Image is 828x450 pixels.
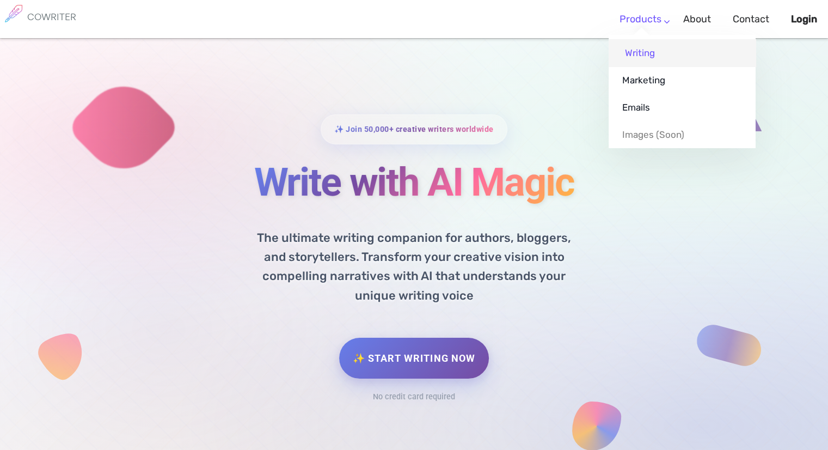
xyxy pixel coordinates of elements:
p: The ultimate writing companion for authors, bloggers, and storytellers. Transform your creative v... [237,220,591,305]
span: AI Magic [427,159,574,205]
a: Marketing [609,66,756,94]
a: Writing [609,39,756,66]
a: ✨ Start Writing Now [339,338,489,379]
h1: Write with [150,161,678,204]
div: No credit card required [373,390,455,405]
a: Emails [609,94,756,121]
span: ✨ Join 50,000+ creative writers worldwide [334,121,494,137]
